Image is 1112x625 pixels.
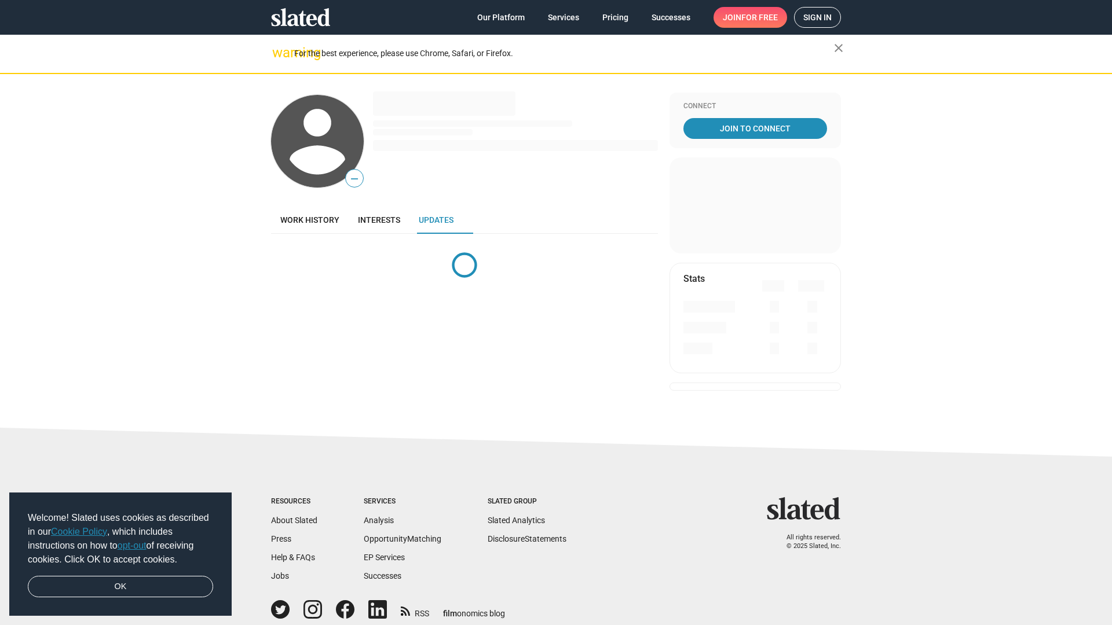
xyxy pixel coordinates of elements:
div: Resources [271,497,317,506]
a: Sign in [794,7,841,28]
span: Interests [358,215,400,225]
div: Connect [683,102,827,111]
a: Updates [409,206,463,234]
span: Our Platform [477,7,525,28]
mat-icon: warning [272,46,286,60]
p: All rights reserved. © 2025 Slated, Inc. [774,534,841,550]
a: Work history [271,206,349,234]
span: film [443,609,457,618]
span: — [346,171,363,186]
div: For the best experience, please use Chrome, Safari, or Firefox. [294,46,834,61]
a: Press [271,534,291,543]
a: RSS [401,601,429,619]
span: Join To Connect [686,118,825,139]
a: Slated Analytics [488,516,545,525]
mat-icon: close [832,41,846,55]
a: Jobs [271,571,289,580]
a: opt-out [118,541,147,550]
a: Services [539,7,588,28]
span: Pricing [602,7,628,28]
span: for free [741,7,778,28]
span: Updates [419,215,453,225]
mat-card-title: Stats [683,273,705,285]
a: filmonomics blog [443,599,505,619]
span: Services [548,7,579,28]
span: Join [723,7,778,28]
a: OpportunityMatching [364,534,441,543]
div: Services [364,497,441,506]
a: Analysis [364,516,394,525]
a: Pricing [593,7,638,28]
span: Sign in [803,8,832,27]
a: Our Platform [468,7,534,28]
a: Help & FAQs [271,553,315,562]
a: Successes [364,571,401,580]
a: Joinfor free [714,7,787,28]
span: Work history [280,215,339,225]
a: Successes [642,7,700,28]
a: About Slated [271,516,317,525]
a: Join To Connect [683,118,827,139]
span: Successes [652,7,690,28]
a: DisclosureStatements [488,534,566,543]
div: cookieconsent [9,492,232,616]
a: Cookie Policy [51,527,107,536]
a: Interests [349,206,409,234]
span: Welcome! Slated uses cookies as described in our , which includes instructions on how to of recei... [28,511,213,567]
div: Slated Group [488,497,566,506]
a: EP Services [364,553,405,562]
a: dismiss cookie message [28,576,213,598]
